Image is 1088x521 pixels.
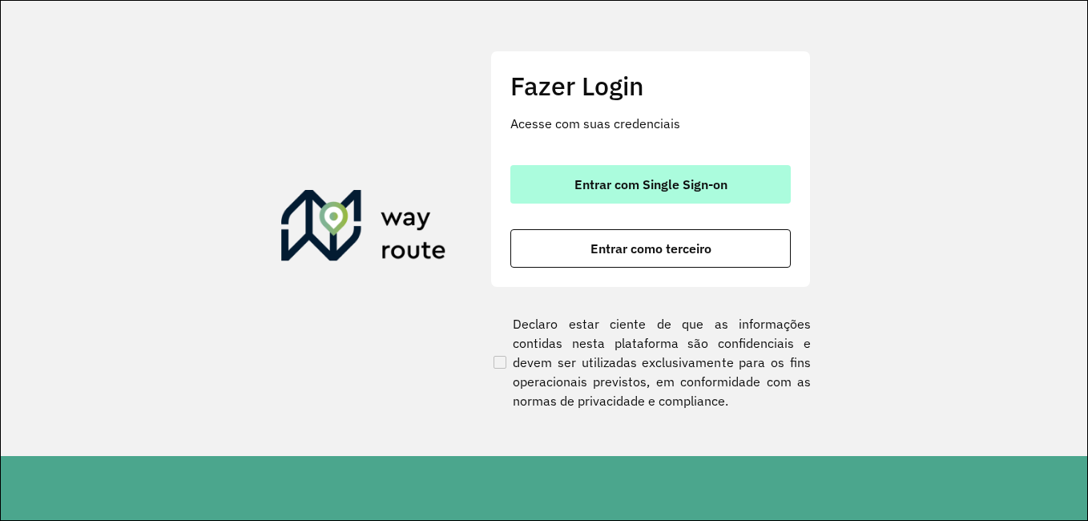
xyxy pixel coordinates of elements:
span: Entrar com Single Sign-on [574,178,727,191]
button: button [510,165,791,204]
span: Entrar como terceiro [590,242,711,255]
p: Acesse com suas credenciais [510,114,791,133]
label: Declaro estar ciente de que as informações contidas nesta plataforma são confidenciais e devem se... [490,314,811,410]
button: button [510,229,791,268]
h2: Fazer Login [510,71,791,101]
img: Roteirizador AmbevTech [281,190,446,267]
